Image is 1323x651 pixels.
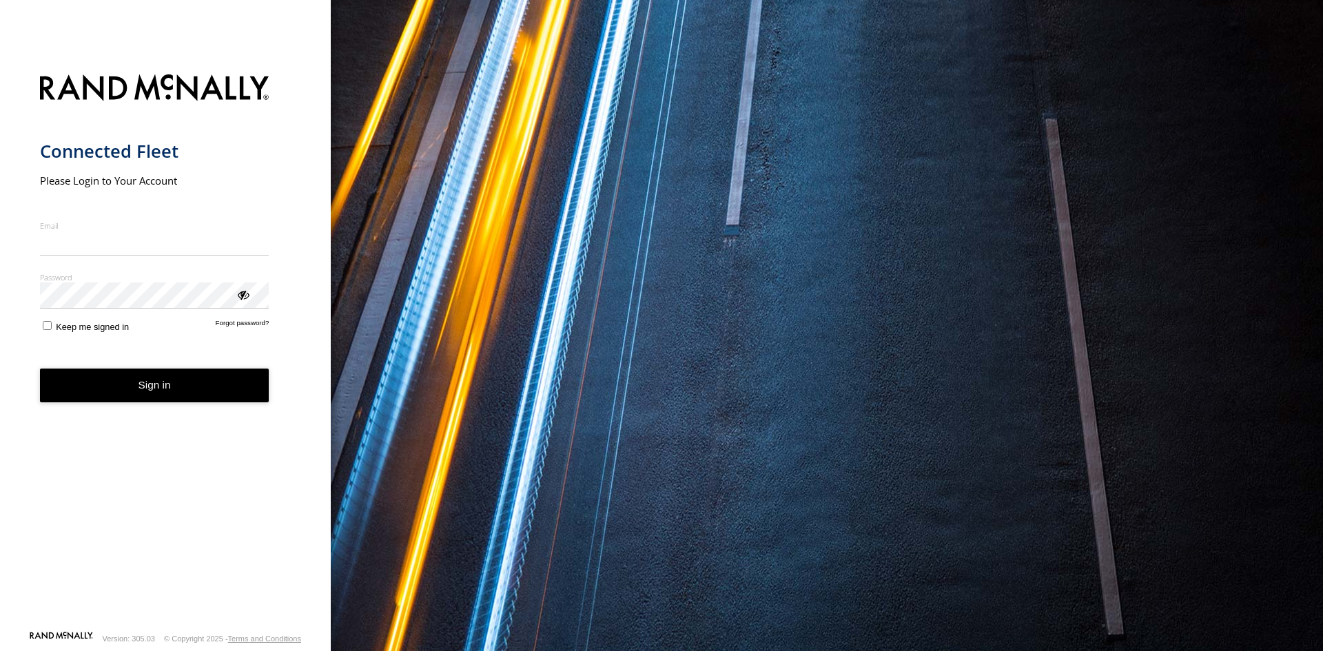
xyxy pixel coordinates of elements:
label: Email [40,220,269,231]
form: main [40,66,291,630]
div: ViewPassword [236,287,249,301]
h2: Please Login to Your Account [40,174,269,187]
div: Version: 305.03 [103,634,155,643]
label: Password [40,272,269,282]
a: Forgot password? [216,319,269,332]
div: © Copyright 2025 - [164,634,301,643]
input: Keep me signed in [43,321,52,330]
span: Keep me signed in [56,322,129,332]
img: Rand McNally [40,72,269,107]
h1: Connected Fleet [40,140,269,163]
a: Terms and Conditions [228,634,301,643]
a: Visit our Website [30,632,93,645]
button: Sign in [40,369,269,402]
